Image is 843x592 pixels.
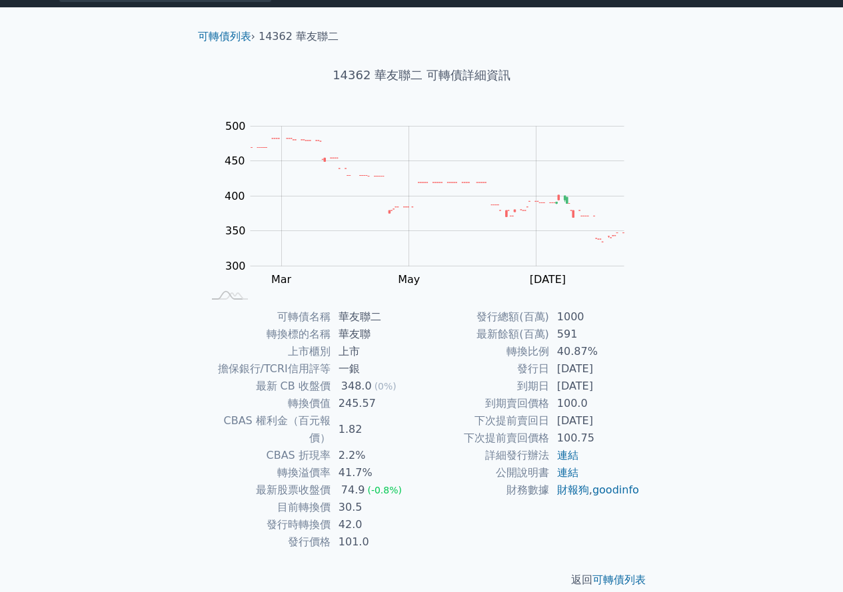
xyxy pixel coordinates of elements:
[422,343,549,360] td: 轉換比例
[203,481,331,499] td: 最新股票收盤價
[422,308,549,326] td: 發行總額(百萬)
[203,308,331,326] td: 可轉債名稱
[549,343,640,360] td: 40.87%
[367,485,402,495] span: (-0.8%)
[331,499,422,516] td: 30.5
[331,516,422,533] td: 42.0
[422,378,549,395] td: 到期日
[549,481,640,499] td: ,
[331,447,422,464] td: 2.2%
[549,326,640,343] td: 591
[549,430,640,447] td: 100.75
[331,412,422,447] td: 1.82
[225,154,245,167] tspan: 450
[549,412,640,430] td: [DATE]
[203,326,331,343] td: 轉換標的名稱
[225,190,245,202] tspan: 400
[225,120,246,133] tspan: 500
[203,412,331,447] td: CBAS 權利金（百元報價）
[776,528,843,592] iframe: Chat Widget
[187,572,656,588] p: 返回
[225,224,246,237] tspan: 350
[557,483,589,496] a: 財報狗
[776,528,843,592] div: 聊天小工具
[203,378,331,395] td: 最新 CB 收盤價
[549,395,640,412] td: 100.0
[422,447,549,464] td: 詳細發行辦法
[218,120,644,313] g: Chart
[422,481,549,499] td: 財務數據
[557,466,578,479] a: 連結
[203,516,331,533] td: 發行時轉換價
[398,273,420,286] tspan: May
[203,447,331,464] td: CBAS 折現率
[331,326,422,343] td: 華友聯
[422,430,549,447] td: 下次提前賣回價格
[203,395,331,412] td: 轉換價值
[225,260,246,272] tspan: 300
[198,29,255,45] li: ›
[259,29,339,45] li: 14362 華友聯二
[339,481,368,499] div: 74.9
[331,533,422,551] td: 101.0
[198,30,251,43] a: 可轉債列表
[422,464,549,481] td: 公開說明書
[203,533,331,551] td: 發行價格
[530,273,566,286] tspan: [DATE]
[422,412,549,430] td: 下次提前賣回日
[331,343,422,360] td: 上市
[557,449,578,461] a: 連結
[331,395,422,412] td: 245.57
[549,378,640,395] td: [DATE]
[592,483,639,496] a: goodinfo
[592,573,646,586] a: 可轉債列表
[339,378,375,395] div: 348.0
[331,464,422,481] td: 41.7%
[422,326,549,343] td: 最新餘額(百萬)
[375,381,397,392] span: (0%)
[422,395,549,412] td: 到期賣回價格
[187,66,656,85] h1: 14362 華友聯二 可轉債詳細資訊
[331,360,422,378] td: 一銀
[549,308,640,326] td: 1000
[203,343,331,360] td: 上市櫃別
[549,360,640,378] td: [DATE]
[271,273,292,286] tspan: Mar
[203,499,331,516] td: 目前轉換價
[331,308,422,326] td: 華友聯二
[203,464,331,481] td: 轉換溢價率
[422,360,549,378] td: 發行日
[203,360,331,378] td: 擔保銀行/TCRI信用評等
